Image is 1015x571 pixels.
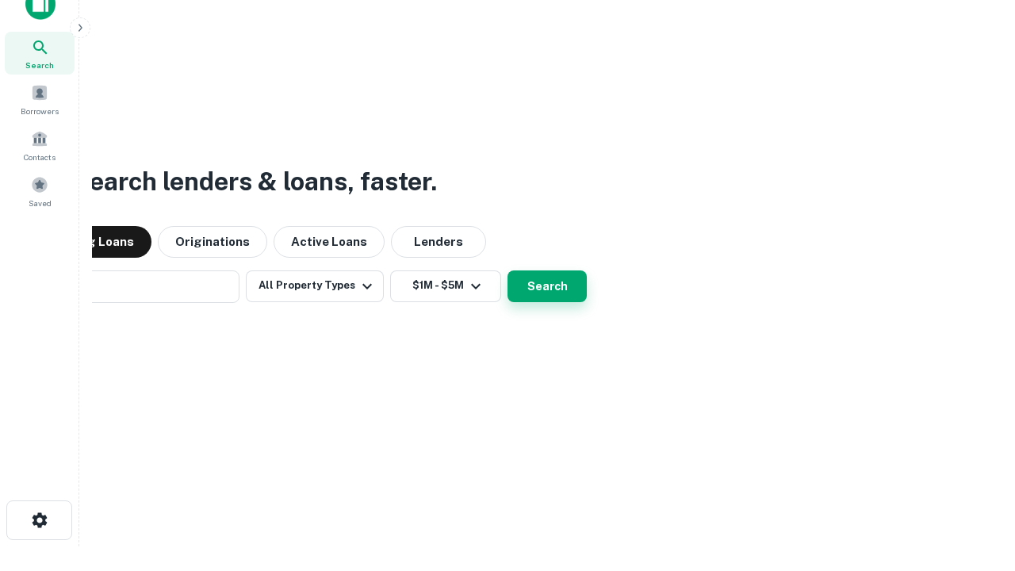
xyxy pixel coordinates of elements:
[5,124,75,167] a: Contacts
[25,59,54,71] span: Search
[72,163,437,201] h3: Search lenders & loans, faster.
[29,197,52,209] span: Saved
[5,78,75,121] a: Borrowers
[158,226,267,258] button: Originations
[246,270,384,302] button: All Property Types
[274,226,385,258] button: Active Loans
[24,151,56,163] span: Contacts
[391,226,486,258] button: Lenders
[5,170,75,213] a: Saved
[507,270,587,302] button: Search
[390,270,501,302] button: $1M - $5M
[5,32,75,75] a: Search
[21,105,59,117] span: Borrowers
[936,444,1015,520] iframe: Chat Widget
